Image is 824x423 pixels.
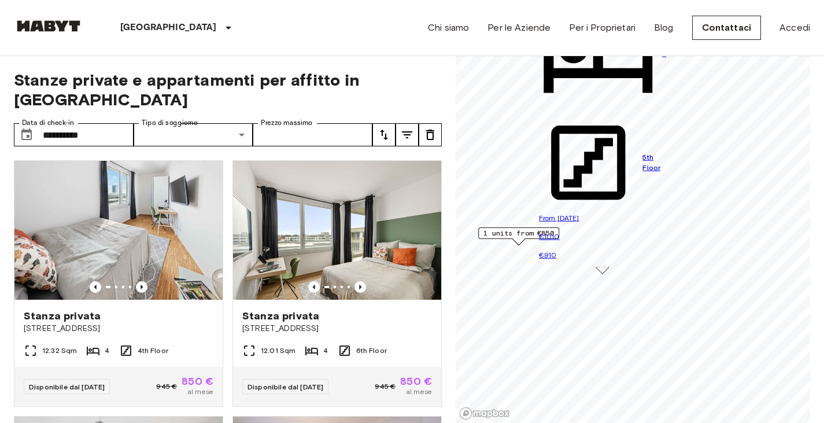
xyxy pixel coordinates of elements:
a: Per i Proprietari [569,21,635,35]
a: Contattaci [692,16,762,40]
span: 945 € [375,381,396,392]
a: Marketing picture of unit DE-02-021-002-02HFPrevious imagePrevious imageStanza privata[STREET_ADD... [232,160,442,407]
label: Tipo di soggiorno [142,118,198,128]
a: Chi siamo [428,21,469,35]
a: Blog [654,21,674,35]
button: Choose date, selected date is 1 Nov 2025 [15,123,38,146]
span: [STREET_ADDRESS] [24,323,213,334]
span: 4 [323,345,328,356]
span: 850 € [400,376,432,387]
span: 12.01 Sqm [261,345,295,356]
span: 4th Floor [138,345,168,356]
button: tune [419,123,442,146]
button: tune [372,123,396,146]
p: €910 [539,249,666,261]
span: From [DATE] [539,214,579,222]
span: [STREET_ADDRESS] [242,323,432,334]
span: 1 units from €850 [483,228,554,238]
button: tune [396,123,419,146]
span: Disponibile dal [DATE] [29,382,105,391]
button: Previous image [308,281,320,293]
p: €1010 [539,231,666,242]
span: Stanze private e appartamenti per affitto in [GEOGRAPHIC_DATA] [14,70,442,109]
p: [GEOGRAPHIC_DATA] [120,21,217,35]
span: 6th Floor [356,345,387,356]
a: Mapbox logo [459,407,510,420]
a: Per le Aziende [487,21,550,35]
span: 12.32 Sqm [42,345,77,356]
button: Previous image [90,281,101,293]
img: Marketing picture of unit DE-02-022-003-03HF [14,161,223,300]
img: Marketing picture of unit DE-02-021-002-02HF [233,161,441,300]
span: Disponibile dal [DATE] [247,382,323,391]
span: Stanza privata [24,309,101,323]
button: Previous image [354,281,366,293]
a: Marketing picture of unit DE-02-022-003-03HFPrevious imagePrevious imageStanza privata[STREET_ADD... [14,160,223,407]
span: 4 [105,345,109,356]
a: Accedi [779,21,810,35]
div: Map marker [478,227,559,245]
img: Habyt [14,20,83,32]
span: al mese [406,387,432,397]
span: 945 € [156,381,177,392]
span: Stanza privata [242,309,319,323]
label: Data di check-in [22,118,74,128]
span: 850 € [182,376,213,387]
label: Prezzo massimo [261,118,312,128]
button: Previous image [136,281,147,293]
span: al mese [187,387,213,397]
span: 5th Floor [642,152,666,173]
